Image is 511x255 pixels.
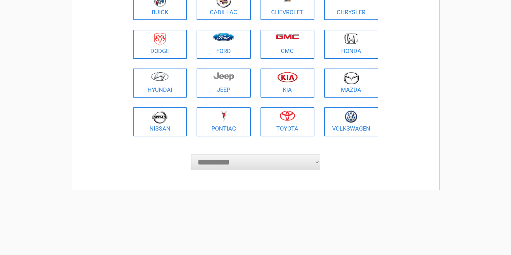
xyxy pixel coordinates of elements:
a: Hyundai [133,69,187,98]
img: gmc [276,34,299,39]
a: GMC [261,30,315,59]
a: Pontiac [197,107,251,136]
img: volkswagen [345,111,357,123]
img: ford [213,33,234,41]
img: hyundai [151,72,169,81]
img: jeep [213,72,234,81]
img: mazda [343,72,359,84]
a: Nissan [133,107,187,136]
a: Kia [261,69,315,98]
img: pontiac [220,111,227,123]
img: dodge [154,33,166,46]
a: Toyota [261,107,315,136]
a: Honda [324,30,378,59]
img: kia [277,72,298,82]
a: Dodge [133,30,187,59]
img: honda [344,33,358,44]
img: toyota [280,111,295,121]
a: Ford [197,30,251,59]
img: nissan [152,111,168,124]
a: Mazda [324,69,378,98]
a: Volkswagen [324,107,378,136]
a: Jeep [197,69,251,98]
